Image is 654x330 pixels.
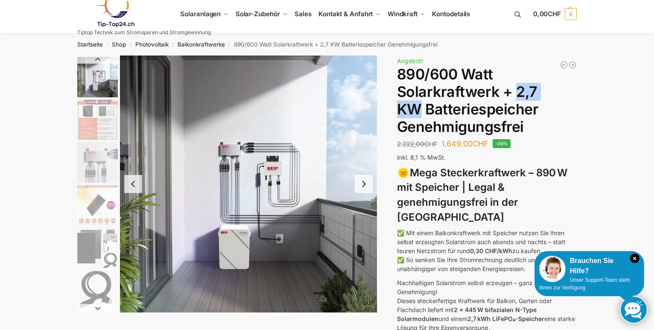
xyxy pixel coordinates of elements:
[397,140,438,148] bdi: 2.222,00
[77,30,211,35] p: Tiptop Technik zum Stromsparen und Stromgewinnung
[135,41,169,48] a: Photovoltaik
[467,315,544,322] strong: 2,7 kWh LiFePO₄-Speicher
[75,226,118,269] li: 6 / 12
[424,140,438,148] span: CHF
[178,41,225,48] a: Balkonkraftwerke
[75,269,118,312] li: 7 / 12
[473,139,488,148] span: CHF
[397,166,577,225] h3: 🌞
[539,256,639,276] div: Brauchen Sie Hilfe?
[124,175,142,193] button: Previous slide
[565,8,577,20] span: 0
[77,142,118,183] img: BDS1000
[77,304,118,312] button: Next slide
[77,228,118,268] img: Balkonkraftwerk 860
[397,154,446,161] span: inkl. 8,1 % MwSt.
[103,41,112,48] span: /
[236,10,280,18] span: Solar-Zubehör
[77,57,118,97] img: Balkonkraftwerk mit 2,7kw Speicher
[120,55,377,312] li: 2 / 12
[397,57,423,64] span: Angebot!
[388,10,418,18] span: Windkraft
[62,33,592,55] nav: Breadcrumb
[533,10,561,18] span: 0,00
[560,61,568,69] a: Balkonkraftwerk 600/810 Watt Fullblack
[295,10,312,18] span: Sales
[75,55,118,98] li: 2 / 12
[77,55,118,64] button: Previous slide
[77,41,103,48] a: Startseite
[548,10,561,18] span: CHF
[539,277,630,291] span: Unser Support-Team steht Ihnen zur Verfügung
[75,141,118,184] li: 4 / 12
[225,41,234,48] span: /
[630,254,639,263] i: Schließen
[112,41,126,48] a: Shop
[397,228,577,273] p: ✅ Mit einem Balkonkraftwerk mit Speicher nutzen Sie Ihren selbst erzeugten Solarstrom auch abends...
[355,175,373,193] button: Next slide
[318,10,373,18] span: Kontakt & Anfahrt
[77,99,118,140] img: Bificial im Vergleich zu billig Modulen
[77,270,118,311] img: Anschlusskabel-3meter
[397,66,577,135] h1: 890/600 Watt Solarkraftwerk + 2,7 KW Batteriespeicher Genehmigungsfrei
[75,184,118,226] li: 5 / 12
[397,306,537,322] strong: 2 x 445 W bifazialen N-Type Solarmodulen
[169,41,178,48] span: /
[493,139,511,148] span: -26%
[533,1,577,27] a: 0,00CHF 0
[470,247,512,254] strong: 0,30 CHF/kWh
[75,98,118,141] li: 3 / 12
[77,185,118,225] img: Bificial 30 % mehr Leistung
[568,61,577,69] a: Balkonkraftwerk 890 Watt Solarmodulleistung mit 2kW/h Zendure Speicher
[397,166,567,223] strong: Mega Steckerkraftwerk – 890 W mit Speicher | Legal & genehmigungsfrei in der [GEOGRAPHIC_DATA]
[432,10,470,18] span: Kontodetails
[441,139,488,148] bdi: 1.649,00
[539,256,566,282] img: Customer service
[120,55,377,312] img: Balkonkraftwerk mit 2,7kw Speicher
[126,41,135,48] span: /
